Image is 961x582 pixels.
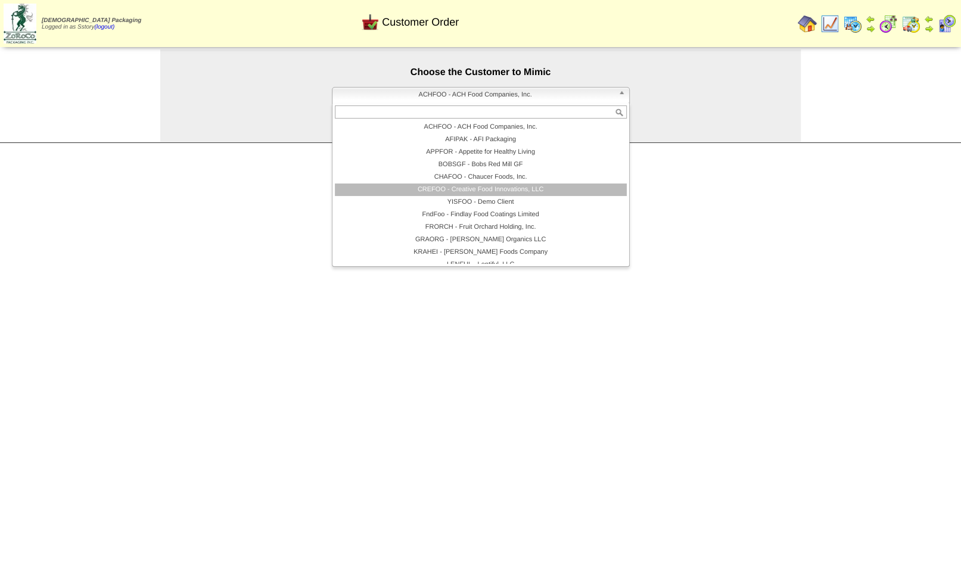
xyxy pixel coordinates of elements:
span: [DEMOGRAPHIC_DATA] Packaging [42,17,141,24]
li: AFIPAK - AFI Packaging [335,133,627,146]
img: home.gif [798,14,817,33]
li: APPFOR - Appetite for Healthy Living [335,146,627,158]
li: BOBSGF - Bobs Red Mill GF [335,158,627,171]
img: calendarinout.gif [901,14,920,33]
li: FRORCH - Fruit Orchard Holding, Inc. [335,221,627,234]
img: calendarcustomer.gif [937,14,956,33]
img: zoroco-logo-small.webp [4,4,36,43]
img: arrowleft.gif [924,14,934,24]
li: LENFUL - Lentiful, LLC [335,259,627,271]
img: calendarblend.gif [879,14,898,33]
a: (logout) [94,24,114,30]
img: cust_order.png [360,13,380,32]
li: CHAFOO - Chaucer Foods, Inc. [335,171,627,183]
li: GRAORG - [PERSON_NAME] Organics LLC [335,234,627,246]
img: line_graph.gif [820,14,839,33]
span: ACHFOO - ACH Food Companies, Inc. [337,88,614,102]
span: Choose the Customer to Mimic [410,67,551,77]
li: ACHFOO - ACH Food Companies, Inc. [335,121,627,133]
li: YISFOO - Demo Client [335,196,627,208]
li: CREFOO - Creative Food Innovations, LLC [335,183,627,196]
img: arrowleft.gif [866,14,875,24]
li: FndFoo - Findlay Food Coatings Limited [335,208,627,221]
span: Logged in as Sstory [42,17,141,30]
li: KRAHEI - [PERSON_NAME] Foods Company [335,246,627,259]
img: arrowright.gif [924,24,934,33]
img: arrowright.gif [866,24,875,33]
img: calendarprod.gif [843,14,862,33]
span: Customer Order [382,16,459,29]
